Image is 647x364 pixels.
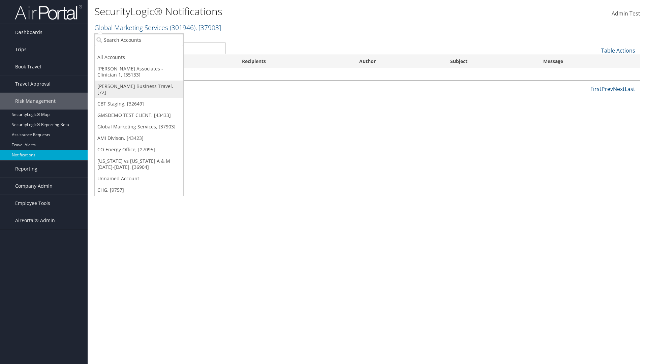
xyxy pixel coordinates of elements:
[15,41,27,58] span: Trips
[95,63,183,81] a: [PERSON_NAME] Associates - Clinician 1, [35133]
[95,121,183,132] a: Global Marketing Services, [37903]
[15,93,56,110] span: Risk Management
[170,23,195,32] span: ( 301946 )
[95,98,183,110] a: CBT Staging, [32649]
[95,81,183,98] a: [PERSON_NAME] Business Travel, [72]
[353,55,444,68] th: Author: activate to sort column ascending
[15,58,41,75] span: Book Travel
[94,4,458,19] h1: SecurityLogic® Notifications
[15,178,53,194] span: Company Admin
[612,10,640,17] span: Admin Test
[590,85,602,93] a: First
[537,55,640,68] th: Message: activate to sort column ascending
[15,212,55,229] span: AirPortal® Admin
[15,75,51,92] span: Travel Approval
[625,85,635,93] a: Last
[95,68,640,80] td: No data available in table
[95,173,183,184] a: Unnamed Account
[15,160,37,177] span: Reporting
[95,132,183,144] a: AMI Divison, [43423]
[95,110,183,121] a: GMSDEMO TEST CLIENT, [43433]
[236,55,353,68] th: Recipients: activate to sort column ascending
[612,3,640,24] a: Admin Test
[95,144,183,155] a: CO Energy Office, [27095]
[195,23,221,32] span: , [ 37903 ]
[613,85,625,93] a: Next
[444,55,537,68] th: Subject: activate to sort column ascending
[95,155,183,173] a: [US_STATE] vs [US_STATE] A & M [DATE]-[DATE], [36904]
[94,23,221,32] a: Global Marketing Services
[95,184,183,196] a: CHG, [9757]
[15,4,82,20] img: airportal-logo.png
[15,24,42,41] span: Dashboards
[95,34,183,46] input: Search Accounts
[95,52,183,63] a: All Accounts
[15,195,50,212] span: Employee Tools
[601,47,635,54] a: Table Actions
[602,85,613,93] a: Prev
